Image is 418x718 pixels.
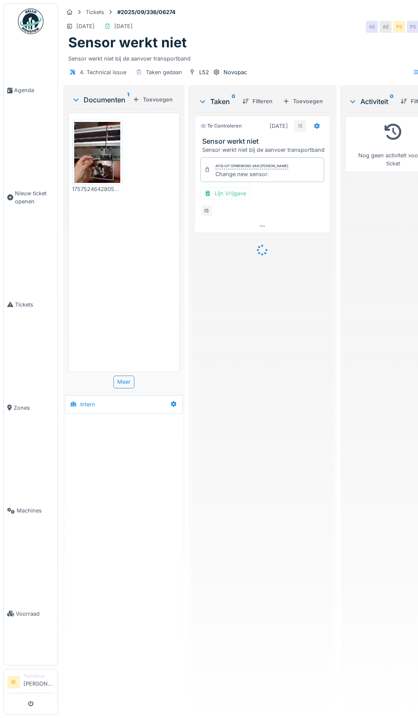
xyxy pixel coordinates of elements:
div: Filteren [239,96,276,107]
a: Voorraad [4,562,58,666]
div: Te controleren [200,122,242,130]
a: Zones [4,356,58,459]
div: [DATE] [76,22,95,30]
span: Machines [17,507,54,515]
div: Meer [113,376,134,388]
div: Documenten [72,95,129,105]
div: IS [294,120,306,132]
sup: 0 [232,96,235,107]
div: L52 [199,68,209,76]
span: Tickets [15,301,54,309]
img: utbgewfyyrvaq05lse51z28k81ts [74,122,120,183]
div: Afsluit opmerking van [PERSON_NAME] [215,163,288,169]
span: Voorraad [16,610,54,618]
span: Agenda [14,86,54,94]
div: Sensor werkt niet bij de aanvoer transportband [202,146,326,154]
a: Tickets [4,253,58,356]
h3: Sensor werkt niet [202,137,326,145]
div: Taken [198,96,235,107]
div: Activiteit [348,96,394,107]
div: 17575246428056309737403401464600.jpg [72,185,122,193]
div: Technicus [23,673,54,679]
a: Agenda [4,39,58,142]
div: Tickets [86,8,104,16]
sup: 1 [127,95,129,105]
div: Novopac [224,68,247,76]
sup: 0 [390,96,394,107]
div: 4. Technical issue [80,68,126,76]
div: AE [380,21,392,33]
span: Nieuw ticket openen [15,189,54,206]
div: IS [200,205,212,217]
div: Toevoegen [279,96,326,107]
li: [PERSON_NAME] [23,673,54,691]
div: Taken gedaan [146,68,182,76]
div: Change new sensor. [215,170,288,178]
img: Badge_color-CXgf-gQk.svg [18,9,44,34]
a: IK Technicus[PERSON_NAME] [7,673,54,693]
li: IK [7,676,20,689]
div: [DATE] [114,22,133,30]
div: Toevoegen [129,94,176,105]
div: Lijn Vrijgave [200,187,250,200]
span: Zones [14,404,54,412]
div: [DATE] [270,122,288,130]
div: Intern [80,400,95,408]
a: Nieuw ticket openen [4,142,58,253]
a: Machines [4,459,58,562]
div: PS [393,21,405,33]
strong: #2025/09/336/06274 [114,8,179,16]
div: AE [366,21,378,33]
h1: Sensor werkt niet [68,35,187,51]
